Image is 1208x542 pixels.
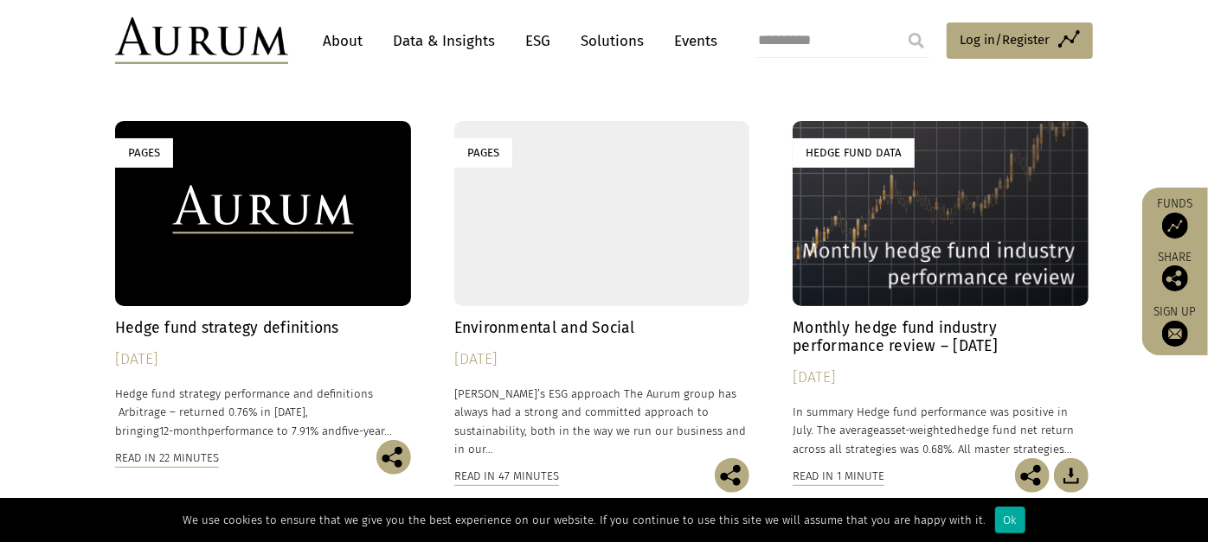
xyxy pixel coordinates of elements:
a: Pages Environmental and Social [DATE] [PERSON_NAME]’s ESG approach The Aurum group has always had... [454,121,750,457]
span: five-year [342,424,384,437]
div: Read in 47 minutes [454,467,559,486]
p: In summary Hedge fund performance was positive in July. The average hedge fund net return across ... [793,403,1089,457]
span: 12-month [159,424,208,437]
a: Pages Hedge fund strategy definitions [DATE] Hedge fund strategy performance and definitions Arbi... [115,121,411,439]
h4: Environmental and Social [454,319,750,337]
div: [DATE] [793,366,1089,390]
img: Share this post [715,458,749,493]
div: Read in 1 minute [793,467,884,486]
input: Submit [899,23,934,58]
div: [DATE] [115,348,411,372]
div: [DATE] [454,348,750,372]
div: Hedge Fund Data [793,138,915,167]
img: Share this post [1162,265,1188,291]
a: Sign up [1151,304,1199,347]
span: asset-weighted [879,424,957,437]
span: Log in/Register [960,29,1050,50]
img: Download Article [1054,458,1089,493]
a: Solutions [572,25,652,57]
div: Read in 22 minutes [115,449,219,468]
h4: Hedge fund strategy definitions [115,319,411,337]
a: Hedge Fund Data Monthly hedge fund industry performance review – [DATE] [DATE] In summary Hedge f... [793,121,1089,457]
img: Sign up to our newsletter [1162,321,1188,347]
div: Pages [115,138,173,167]
a: Events [665,25,717,57]
h4: Monthly hedge fund industry performance review – [DATE] [793,319,1089,355]
a: Funds [1151,196,1199,239]
p: [PERSON_NAME]’s ESG approach The Aurum group has always had a strong and committed approach to su... [454,385,750,458]
p: Hedge fund strategy performance and definitions Arbitrage – returned 0.76% in [DATE], bringing pe... [115,385,411,439]
img: Access Funds [1162,213,1188,239]
div: Share [1151,252,1199,291]
a: Data & Insights [384,25,504,57]
a: ESG [517,25,559,57]
img: Share this post [376,440,411,475]
a: About [314,25,371,57]
img: Aurum [115,17,288,64]
div: Pages [454,138,512,167]
img: Share this post [1015,458,1050,493]
a: Log in/Register [947,22,1093,59]
div: Ok [995,507,1025,533]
